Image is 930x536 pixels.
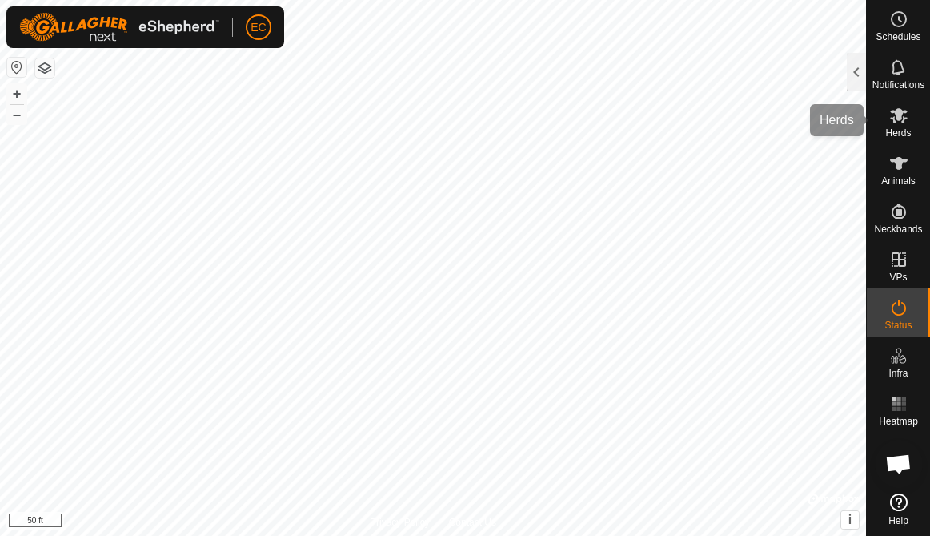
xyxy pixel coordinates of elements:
a: Contact Us [449,515,496,530]
span: Help [888,516,908,526]
img: Gallagher Logo [19,13,219,42]
span: Notifications [872,80,924,90]
a: Help [867,487,930,532]
span: Herds [885,128,911,138]
div: Open chat [875,440,923,488]
button: – [7,105,26,124]
a: Privacy Policy [370,515,430,530]
span: Status [884,320,912,330]
span: VPs [889,272,907,282]
button: i [841,511,859,529]
span: Animals [881,176,916,186]
button: Map Layers [35,58,54,78]
span: i [848,513,852,526]
span: Neckbands [874,224,922,234]
span: Heatmap [879,417,918,426]
span: EC [251,19,266,36]
span: Schedules [876,32,920,42]
button: Reset Map [7,58,26,77]
span: Infra [888,369,908,378]
button: + [7,84,26,103]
